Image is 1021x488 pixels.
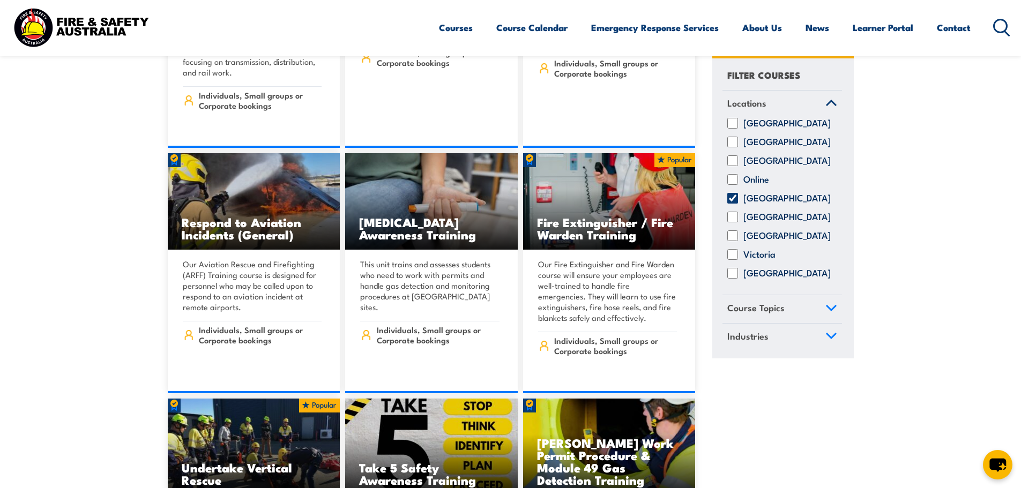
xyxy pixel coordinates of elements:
label: [GEOGRAPHIC_DATA] [743,212,831,223]
a: Courses [439,13,473,42]
span: Individuals, Small groups or Corporate bookings [377,325,500,345]
a: News [806,13,829,42]
a: About Us [742,13,782,42]
label: Victoria [743,250,776,260]
span: Course Topics [727,301,785,316]
a: [MEDICAL_DATA] Awareness Training [345,153,518,250]
h3: Fire Extinguisher / Fire Warden Training [537,216,682,241]
a: Locations [722,91,842,118]
h3: Take 5 Safety Awareness Training [359,461,504,486]
span: Individuals, Small groups or Corporate bookings [199,325,322,345]
label: [GEOGRAPHIC_DATA] [743,156,831,167]
a: Contact [937,13,971,42]
img: Fire Extinguisher Fire Warden Training [523,153,696,250]
label: [GEOGRAPHIC_DATA] [743,118,831,129]
a: Course Calendar [496,13,568,42]
a: Respond to Aviation Incidents (General) [168,153,340,250]
label: Online [743,175,769,185]
span: Individuals, Small groups or Corporate bookings [554,58,677,78]
span: Individuals, Small groups or Corporate bookings [199,90,322,110]
label: [GEOGRAPHIC_DATA] [743,231,831,242]
a: Course Topics [722,296,842,324]
span: Individuals, Small groups or Corporate bookings [377,47,500,67]
label: [GEOGRAPHIC_DATA] [743,137,831,148]
a: Learner Portal [853,13,913,42]
img: Respond to Aviation Incident (General) TRAINING [168,153,340,250]
a: Fire Extinguisher / Fire Warden Training [523,153,696,250]
p: This unit trains and assesses students who need to work with permits and handle gas detection and... [360,259,500,312]
h3: Undertake Vertical Rescue [182,461,326,486]
h3: [MEDICAL_DATA] Awareness Training [359,216,504,241]
span: Individuals, Small groups or Corporate bookings [554,335,677,356]
label: [GEOGRAPHIC_DATA] [743,268,831,279]
label: [GEOGRAPHIC_DATA] [743,193,831,204]
img: Anaphylaxis Awareness TRAINING [345,153,518,250]
a: Emergency Response Services [591,13,719,42]
span: Locations [727,96,766,110]
p: Our Fire Extinguisher and Fire Warden course will ensure your employees are well-trained to handl... [538,259,677,323]
h4: FILTER COURSES [727,67,800,82]
a: Industries [722,324,842,351]
span: Industries [727,329,769,343]
h3: Respond to Aviation Incidents (General) [182,216,326,241]
button: chat-button [983,450,1012,479]
h3: [PERSON_NAME] Work Permit Procedure & Module 49 Gas Detection Training [537,437,682,486]
p: Our Aviation Rescue and Firefighting (ARFF) Training course is designed for personnel who may be ... [183,259,322,312]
